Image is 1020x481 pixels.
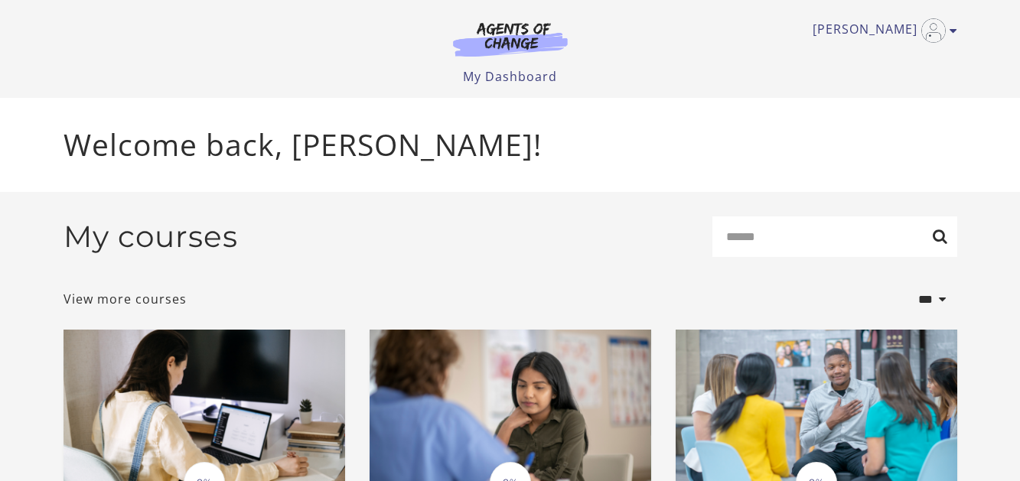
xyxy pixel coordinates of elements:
[64,219,238,255] h2: My courses
[463,68,557,85] a: My Dashboard
[437,21,584,57] img: Agents of Change Logo
[64,290,187,308] a: View more courses
[813,18,950,43] a: Toggle menu
[64,122,957,167] p: Welcome back, [PERSON_NAME]!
